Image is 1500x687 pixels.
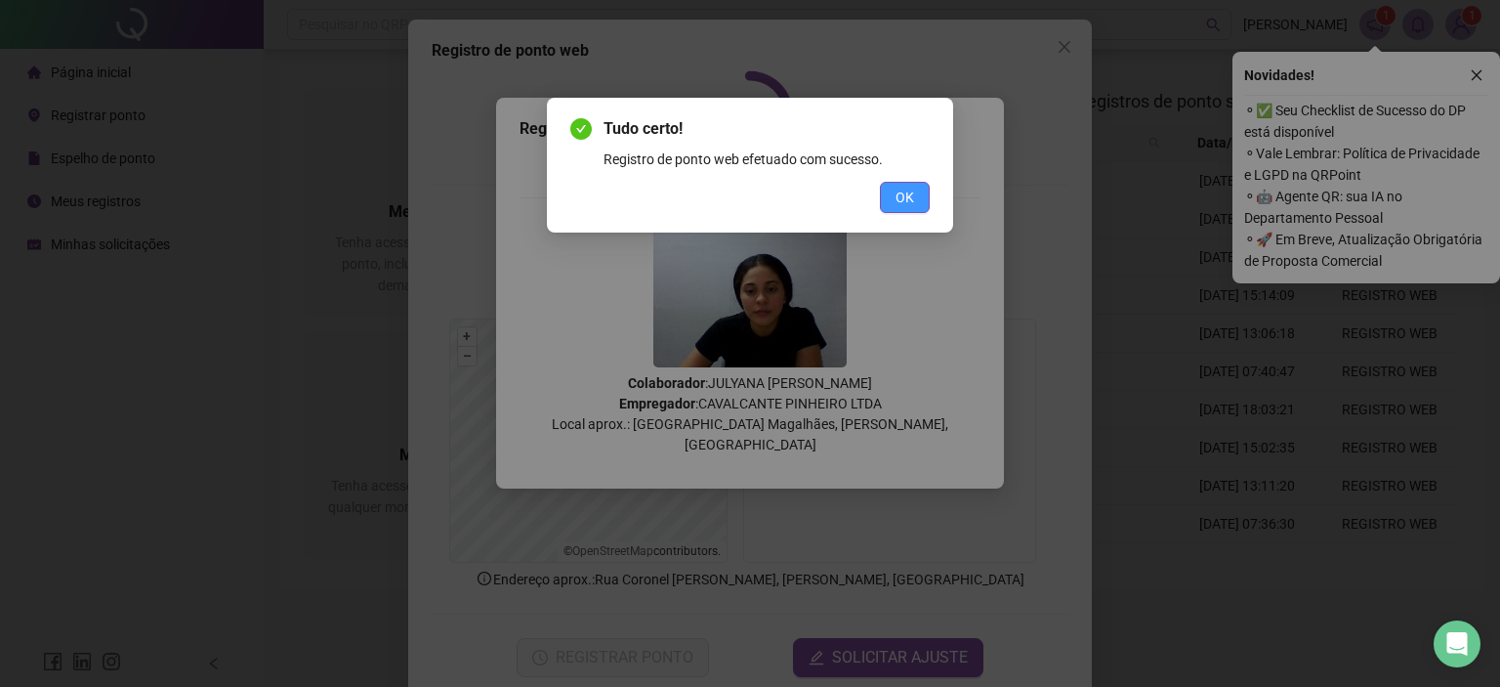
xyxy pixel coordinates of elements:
[604,149,930,170] div: Registro de ponto web efetuado com sucesso.
[604,117,930,141] span: Tudo certo!
[1434,621,1480,667] div: Open Intercom Messenger
[570,118,592,140] span: check-circle
[896,187,914,208] span: OK
[880,182,930,213] button: OK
